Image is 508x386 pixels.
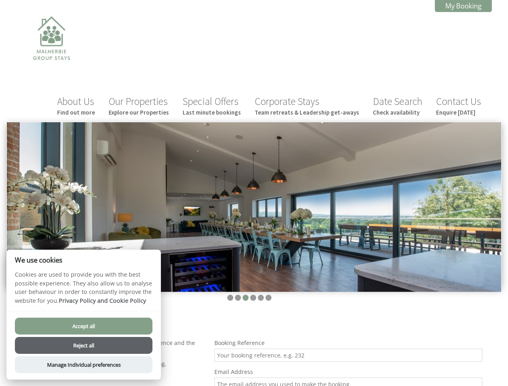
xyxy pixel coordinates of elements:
small: Check availability [373,109,422,116]
button: Accept all [15,318,152,335]
a: Date SearchCheck availability [373,95,422,116]
a: Corporate StaysTeam retreats & Leadership get-aways [255,95,359,116]
a: Contact UsEnquire [DATE] [436,95,481,116]
h1: View Booking [16,316,482,331]
small: Explore our Properties [109,109,169,116]
a: Our PropertiesExplore our Properties [109,95,169,116]
button: Manage Individual preferences [15,356,152,373]
small: Team retreats & Leadership get-aways [255,109,359,116]
a: About UsFind out more [57,95,95,116]
p: Cookies are used to provide you with the best possible experience. They also allow us to analyse ... [6,270,161,311]
a: Privacy Policy and Cookie Policy [59,297,146,304]
a: Special OffersLast minute bookings [183,95,241,116]
h2: We use cookies [6,256,161,264]
label: Email Address [214,368,482,376]
label: Booking Reference [214,339,482,347]
img: Malherbie Group Stays [11,11,92,92]
input: Your booking reference, e.g. 232 [214,349,482,362]
small: Find out more [57,109,95,116]
small: Last minute bookings [183,109,241,116]
small: Enquire [DATE] [436,109,481,116]
button: Reject all [15,337,152,354]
